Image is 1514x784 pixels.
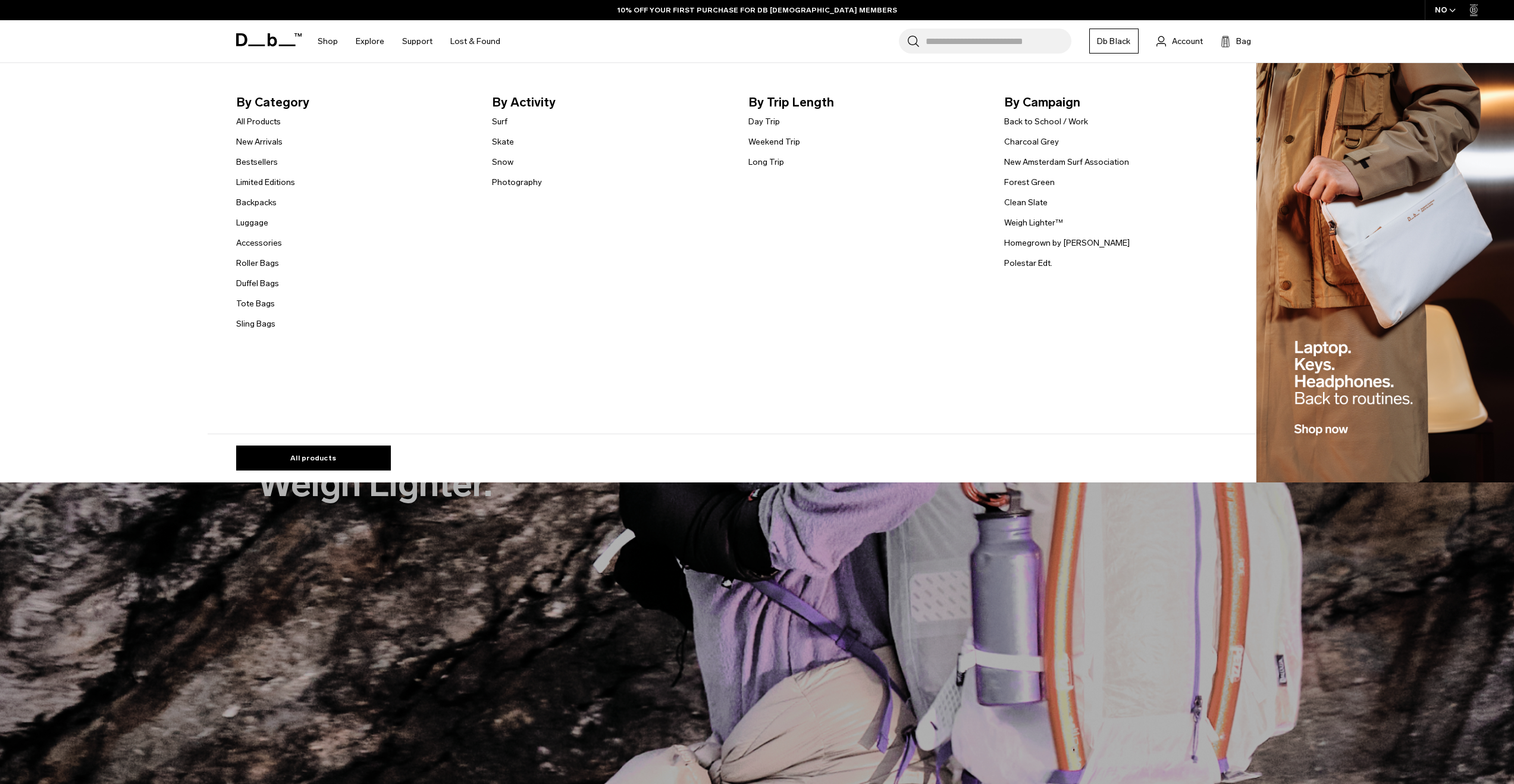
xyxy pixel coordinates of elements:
[236,237,282,249] a: Accessories
[236,115,281,128] a: All Products
[450,20,500,62] a: Lost & Found
[748,93,986,112] span: By Trip Length
[236,93,474,112] span: By Category
[236,156,278,168] a: Bestsellers
[236,196,277,209] a: Backpacks
[1004,217,1063,229] a: Weigh Lighter™
[1004,257,1052,269] a: Polestar Edt.
[492,93,729,112] span: By Activity
[492,156,513,168] a: Snow
[748,136,800,148] a: Weekend Trip
[1004,196,1048,209] a: Clean Slate
[492,115,507,128] a: Surf
[356,20,384,62] a: Explore
[236,318,275,330] a: Sling Bags
[236,277,279,290] a: Duffel Bags
[236,297,275,310] a: Tote Bags
[236,176,295,189] a: Limited Editions
[236,136,283,148] a: New Arrivals
[236,446,391,471] a: All products
[1004,176,1055,189] a: Forest Green
[748,156,784,168] a: Long Trip
[1004,237,1130,249] a: Homegrown by [PERSON_NAME]
[492,176,542,189] a: Photography
[1221,34,1251,48] button: Bag
[617,5,897,15] a: 10% OFF YOUR FIRST PURCHASE FOR DB [DEMOGRAPHIC_DATA] MEMBERS
[309,20,509,62] nav: Main Navigation
[748,115,780,128] a: Day Trip
[492,136,514,148] a: Skate
[1004,136,1059,148] a: Charcoal Grey
[1156,34,1203,48] a: Account
[402,20,432,62] a: Support
[1172,35,1203,48] span: Account
[1004,93,1242,112] span: By Campaign
[1004,115,1088,128] a: Back to School / Work
[236,257,279,269] a: Roller Bags
[1004,156,1129,168] a: New Amsterdam Surf Association
[1236,35,1251,48] span: Bag
[1089,29,1139,54] a: Db Black
[318,20,338,62] a: Shop
[236,217,268,229] a: Luggage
